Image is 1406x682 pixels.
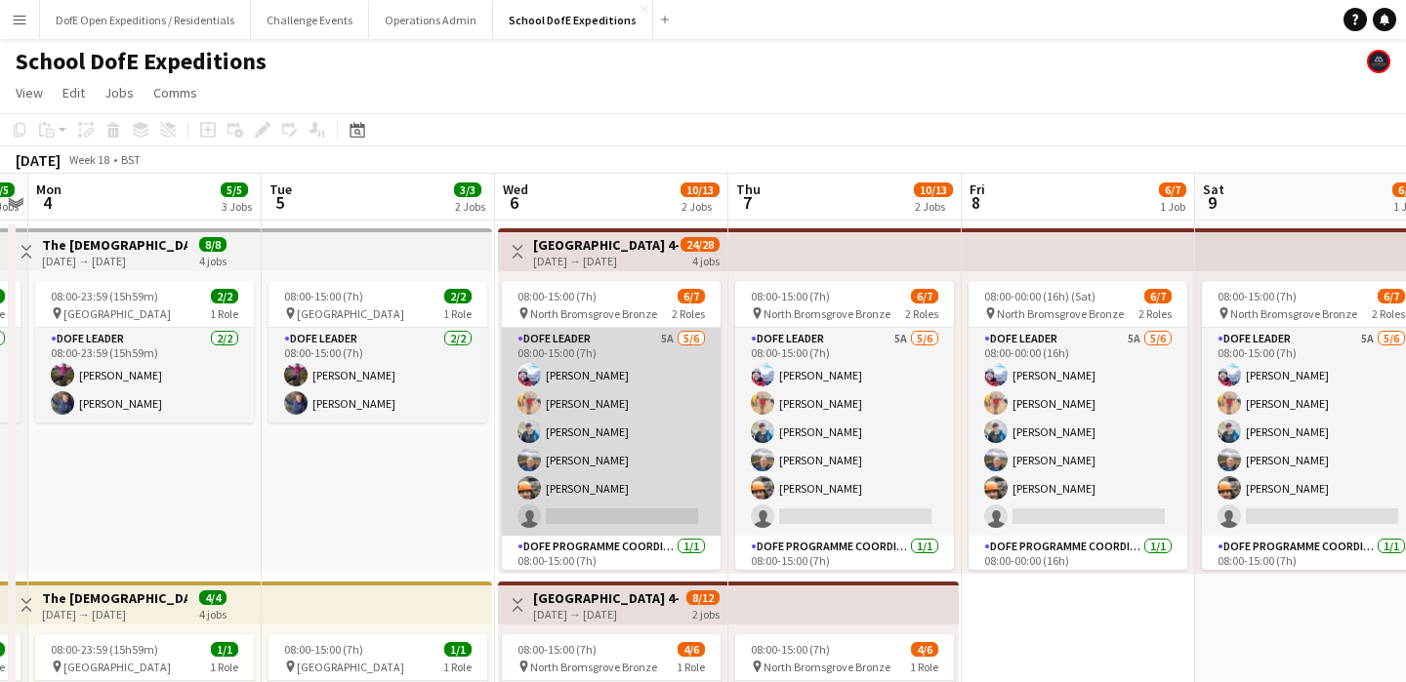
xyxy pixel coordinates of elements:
[42,607,187,622] div: [DATE] → [DATE]
[62,84,85,101] span: Edit
[530,660,657,674] span: North Bromsgrove Bronze
[1230,306,1357,321] span: North Bromsgrove Bronze
[517,289,597,303] span: 08:00-15:00 (7h)
[284,642,363,657] span: 08:00-15:00 (7h)
[682,199,719,214] div: 2 Jobs
[1159,182,1186,197] span: 6/7
[764,306,890,321] span: North Bromsgrove Bronze
[915,199,952,214] div: 2 Jobs
[121,152,141,167] div: BST
[222,199,252,214] div: 3 Jobs
[692,605,720,622] div: 2 jobs
[297,660,404,674] span: [GEOGRAPHIC_DATA]
[55,80,93,105] a: Edit
[16,84,43,101] span: View
[997,306,1124,321] span: North Bromsgrove Bronze
[1200,191,1224,214] span: 9
[751,289,830,303] span: 08:00-15:00 (7h)
[51,289,158,303] span: 08:00-23:59 (15h59m)
[443,306,472,321] span: 1 Role
[735,281,954,570] app-job-card: 08:00-15:00 (7h)6/7 North Bromsgrove Bronze2 RolesDofE Leader5A5/608:00-15:00 (7h)[PERSON_NAME][P...
[735,328,954,536] app-card-role: DofE Leader5A5/608:00-15:00 (7h)[PERSON_NAME][PERSON_NAME][PERSON_NAME][PERSON_NAME][PERSON_NAME]
[681,237,720,252] span: 24/28
[910,660,938,674] span: 1 Role
[199,252,227,268] div: 4 jobs
[63,660,171,674] span: [GEOGRAPHIC_DATA]
[64,152,113,167] span: Week 18
[454,182,481,197] span: 3/3
[199,590,227,605] span: 4/4
[733,191,761,214] span: 7
[969,281,1187,570] app-job-card: 08:00-00:00 (16h) (Sat)6/7 North Bromsgrove Bronze2 RolesDofE Leader5A5/608:00-00:00 (16h)[PERSON...
[251,1,369,39] button: Challenge Events
[970,181,985,198] span: Fri
[911,289,938,303] span: 6/7
[97,80,142,105] a: Jobs
[63,306,171,321] span: [GEOGRAPHIC_DATA]
[500,191,528,214] span: 6
[145,80,205,105] a: Comms
[297,306,404,321] span: [GEOGRAPHIC_DATA]
[905,306,938,321] span: 2 Roles
[267,191,292,214] span: 5
[1203,181,1224,198] span: Sat
[211,289,238,303] span: 2/2
[751,642,830,657] span: 08:00-15:00 (7h)
[269,181,292,198] span: Tue
[1218,289,1297,303] span: 08:00-15:00 (7h)
[1372,306,1405,321] span: 2 Roles
[42,236,187,254] h3: The [DEMOGRAPHIC_DATA] College [GEOGRAPHIC_DATA] - DofE Silver Practice Expedition
[1144,289,1172,303] span: 6/7
[269,281,487,422] app-job-card: 08:00-15:00 (7h)2/2 [GEOGRAPHIC_DATA]1 RoleDofE Leader2/208:00-15:00 (7h)[PERSON_NAME][PERSON_NAME]
[1160,199,1185,214] div: 1 Job
[210,306,238,321] span: 1 Role
[533,589,679,607] h3: [GEOGRAPHIC_DATA] 4-day Bronze
[455,199,485,214] div: 2 Jobs
[35,281,254,422] app-job-card: 08:00-23:59 (15h59m)2/2 [GEOGRAPHIC_DATA]1 RoleDofE Leader2/208:00-23:59 (15h59m)[PERSON_NAME][PE...
[8,80,51,105] a: View
[764,660,890,674] span: North Bromsgrove Bronze
[517,642,597,657] span: 08:00-15:00 (7h)
[1378,289,1405,303] span: 6/7
[984,289,1096,303] span: 08:00-00:00 (16h) (Sat)
[678,289,705,303] span: 6/7
[969,536,1187,602] app-card-role: DofE Programme Coordinator1/108:00-00:00 (16h)
[33,191,62,214] span: 4
[36,181,62,198] span: Mon
[269,328,487,422] app-card-role: DofE Leader2/208:00-15:00 (7h)[PERSON_NAME][PERSON_NAME]
[967,191,985,214] span: 8
[35,328,254,422] app-card-role: DofE Leader2/208:00-23:59 (15h59m)[PERSON_NAME][PERSON_NAME]
[672,306,705,321] span: 2 Roles
[199,605,227,622] div: 4 jobs
[678,642,705,657] span: 4/6
[502,328,721,536] app-card-role: DofE Leader5A5/608:00-15:00 (7h)[PERSON_NAME][PERSON_NAME][PERSON_NAME][PERSON_NAME][PERSON_NAME]
[221,182,248,197] span: 5/5
[51,642,158,657] span: 08:00-23:59 (15h59m)
[210,660,238,674] span: 1 Role
[199,237,227,252] span: 8/8
[1138,306,1172,321] span: 2 Roles
[16,150,61,170] div: [DATE]
[677,660,705,674] span: 1 Role
[911,642,938,657] span: 4/6
[1367,50,1390,73] app-user-avatar: The Adventure Element
[533,607,679,622] div: [DATE] → [DATE]
[502,281,721,570] app-job-card: 08:00-15:00 (7h)6/7 North Bromsgrove Bronze2 RolesDofE Leader5A5/608:00-15:00 (7h)[PERSON_NAME][P...
[503,181,528,198] span: Wed
[692,252,720,268] div: 4 jobs
[735,536,954,602] app-card-role: DofE Programme Coordinator1/108:00-15:00 (7h)
[530,306,657,321] span: North Bromsgrove Bronze
[211,642,238,657] span: 1/1
[40,1,251,39] button: DofE Open Expeditions / Residentials
[444,642,472,657] span: 1/1
[502,536,721,602] app-card-role: DofE Programme Coordinator1/108:00-15:00 (7h)
[681,182,720,197] span: 10/13
[104,84,134,101] span: Jobs
[153,84,197,101] span: Comms
[493,1,653,39] button: School DofE Expeditions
